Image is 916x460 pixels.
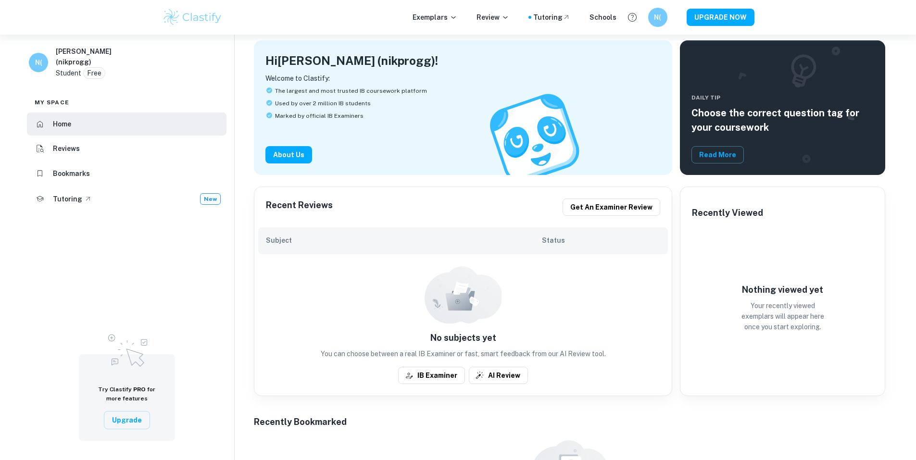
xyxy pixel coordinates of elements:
h6: N( [33,57,44,68]
h6: Recently Viewed [692,206,763,220]
h6: Tutoring [53,194,82,204]
h6: Bookmarks [53,168,90,179]
h6: Recently Bookmarked [254,415,347,429]
span: Marked by official IB Examiners [275,112,364,120]
h6: Home [53,119,71,129]
h5: Choose the correct question tag for your coursework [691,106,874,135]
button: AI Review [469,367,528,384]
h6: Status [542,235,660,246]
button: N( [648,8,667,27]
a: Reviews [27,137,226,161]
span: Used by over 2 million IB students [275,99,371,108]
h4: Hi [PERSON_NAME] (nikprogg) ! [265,52,438,69]
button: Help and Feedback [624,9,640,25]
h6: N( [652,12,663,23]
a: TutoringNew [27,187,226,211]
span: New [201,195,220,203]
h6: No subjects yet [258,331,668,345]
button: Read More [691,146,744,163]
span: The largest and most trusted IB coursework platform [275,87,427,95]
span: My space [35,98,69,107]
button: Upgrade [104,411,150,429]
button: About Us [265,146,312,163]
p: Exemplars [413,12,457,23]
p: You can choose between a real IB Examiner or fast, smart feedback from our AI Review tool. [258,348,668,359]
h6: Reviews [53,143,80,154]
h6: Subject [266,235,542,246]
h6: Recent Reviews [266,199,333,216]
button: UPGRADE NOW [687,9,754,26]
h6: Nothing viewed yet [735,283,831,297]
p: Student [56,68,81,78]
img: Upgrade to Pro [103,328,151,370]
button: Get an examiner review [563,199,660,216]
img: Clastify logo [162,8,223,27]
span: PRO [133,386,146,393]
button: IB Examiner [398,367,465,384]
a: Tutoring [533,12,570,23]
p: Review [477,12,509,23]
a: Bookmarks [27,162,226,185]
h6: Try Clastify for more features [90,385,163,403]
a: Schools [590,12,616,23]
a: Home [27,112,226,136]
span: Daily Tip [691,93,874,102]
h6: [PERSON_NAME] (nikprogg) [56,46,125,67]
p: Free [87,68,101,78]
p: Your recently viewed exemplars will appear here once you start exploring. [735,300,831,332]
p: Welcome to Clastify: [265,73,661,84]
